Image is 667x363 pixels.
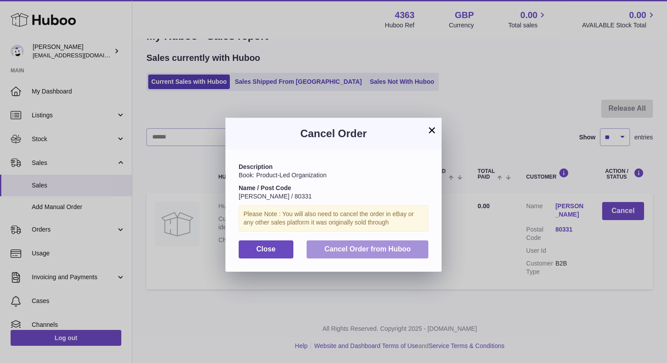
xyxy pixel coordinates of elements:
[239,193,312,200] span: [PERSON_NAME] / 80331
[307,240,428,258] button: Cancel Order from Huboo
[239,127,428,141] h3: Cancel Order
[239,163,273,170] strong: Description
[239,205,428,232] div: Please Note : You will also need to cancel the order in eBay or any other sales platform it was o...
[239,240,293,258] button: Close
[427,125,437,135] button: ×
[324,245,411,253] span: Cancel Order from Huboo
[239,172,326,179] span: Book: Product-Led Organization
[256,245,276,253] span: Close
[239,184,291,191] strong: Name / Post Code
